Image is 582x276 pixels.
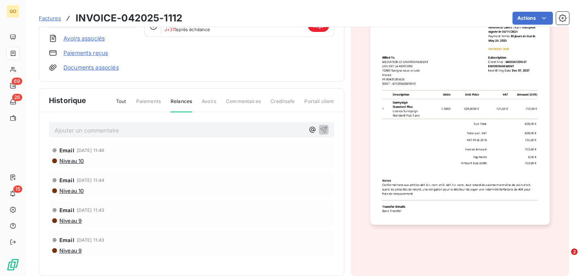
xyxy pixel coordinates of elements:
[59,237,74,243] span: Email
[116,98,127,112] span: Tout
[136,98,161,112] span: Paiements
[164,27,210,32] span: après échéance
[63,63,119,72] a: Documents associés
[171,98,192,112] span: Relances
[63,49,108,57] a: Paiements reçus
[226,98,261,112] span: Commentaires
[571,249,578,255] span: 2
[59,207,74,213] span: Email
[12,78,22,85] span: 69
[6,5,19,18] div: GO
[512,12,553,25] button: Actions
[59,158,84,164] span: Niveau 10
[59,247,82,254] span: Niveau 9
[49,95,86,106] span: Historique
[76,11,182,25] h3: INVOICE-042025-1112
[59,217,82,224] span: Niveau 9
[304,98,334,112] span: Portail client
[555,249,574,268] iframe: Intercom live chat
[77,178,105,183] span: [DATE] 11:44
[6,258,19,271] img: Logo LeanPay
[202,98,216,112] span: Avoirs
[77,208,105,213] span: [DATE] 11:43
[270,98,295,112] span: Creditsafe
[59,188,84,194] span: Niveau 10
[13,185,22,193] span: 15
[39,15,61,21] span: Factures
[39,14,61,22] a: Factures
[12,94,22,101] span: 26
[77,238,105,242] span: [DATE] 11:43
[59,147,74,154] span: Email
[164,27,176,32] span: J+311
[59,177,74,183] span: Email
[77,148,105,153] span: [DATE] 11:46
[63,34,105,42] a: Avoirs associés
